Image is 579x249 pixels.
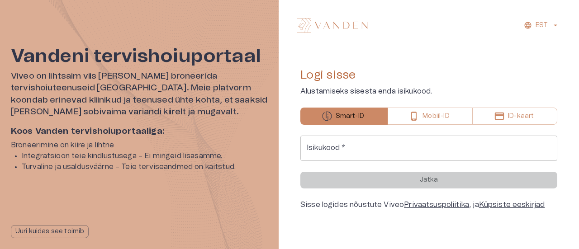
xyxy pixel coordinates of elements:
[536,21,548,30] p: EST
[297,18,368,33] img: Vanden logo
[404,201,469,208] a: Privaatsuspoliitika
[508,112,534,121] p: ID-kaart
[508,208,579,233] iframe: Help widget launcher
[336,112,364,121] p: Smart-ID
[300,68,557,82] h4: Logi sisse
[15,227,84,236] p: Uuri kuidas see toimib
[300,86,557,97] p: Alustamiseks sisesta enda isikukood.
[300,108,388,125] button: Smart-ID
[473,108,557,125] button: ID-kaart
[388,108,473,125] button: Mobiil-ID
[300,199,557,210] div: Sisse logides nõustute Viveo , ja
[422,112,449,121] p: Mobiil-ID
[522,19,561,32] button: EST
[479,201,545,208] a: Küpsiste eeskirjad
[11,225,89,238] button: Uuri kuidas see toimib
